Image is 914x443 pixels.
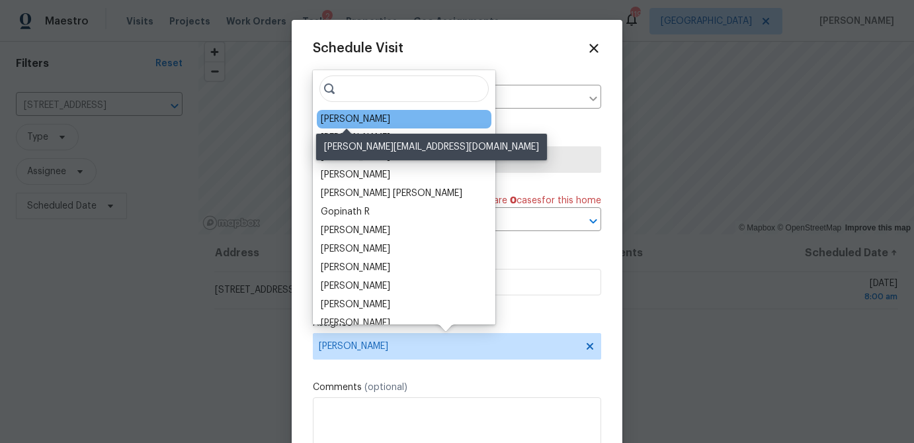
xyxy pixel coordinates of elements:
div: [PERSON_NAME][EMAIL_ADDRESS][DOMAIN_NAME] [316,134,547,160]
div: Gopinath R [321,205,370,219]
span: 0 [510,196,517,205]
div: [PERSON_NAME] [321,261,390,274]
span: Schedule Visit [313,42,403,55]
div: [PERSON_NAME] [321,279,390,293]
span: [PERSON_NAME] [319,341,578,352]
div: [PERSON_NAME] [321,131,390,144]
div: [PERSON_NAME] [PERSON_NAME] [321,187,462,200]
span: Close [587,41,601,56]
button: Open [584,212,602,230]
span: (optional) [364,383,407,392]
div: [PERSON_NAME] [321,317,390,330]
span: There are case s for this home [468,194,601,207]
div: [PERSON_NAME] [321,113,390,126]
label: Comments [313,381,601,394]
div: [PERSON_NAME] [321,224,390,237]
div: [PERSON_NAME] [321,298,390,311]
div: [PERSON_NAME] [321,168,390,181]
div: [PERSON_NAME] [321,242,390,256]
